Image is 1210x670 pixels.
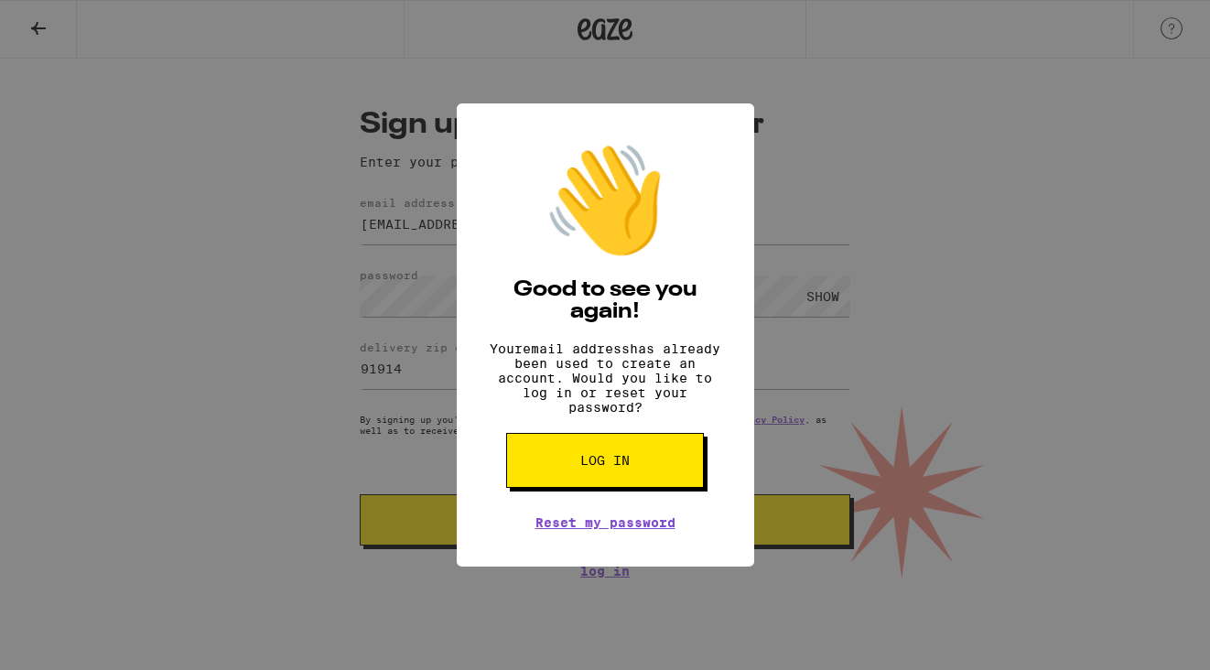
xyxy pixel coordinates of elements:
div: 👋 [541,140,669,261]
button: Log in [506,433,704,488]
span: Log in [580,454,630,467]
h2: Good to see you again! [484,279,727,323]
span: Hi. Need any help? [11,13,132,27]
p: Your email address has already been used to create an account. Would you like to log in or reset ... [484,341,727,415]
a: Reset my password [535,515,675,530]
